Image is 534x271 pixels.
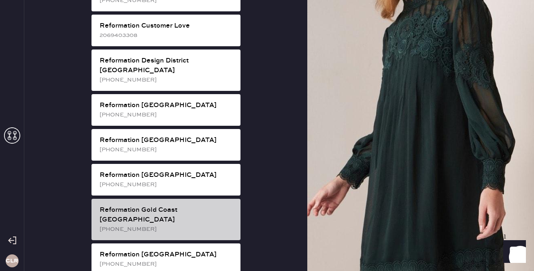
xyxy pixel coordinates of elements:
div: [PHONE_NUMBER] [100,145,234,154]
div: Reformation [GEOGRAPHIC_DATA] [100,135,234,145]
div: Reformation [GEOGRAPHIC_DATA] [100,170,234,180]
div: Reformation [GEOGRAPHIC_DATA] [100,250,234,260]
div: [PHONE_NUMBER] [100,260,234,269]
div: Reformation Gold Coast [GEOGRAPHIC_DATA] [100,205,234,225]
h3: CLR [6,258,18,264]
iframe: Front Chat [496,234,530,269]
div: [PHONE_NUMBER] [100,75,234,84]
div: [PHONE_NUMBER] [100,180,234,189]
div: [PHONE_NUMBER] [100,110,234,119]
div: 2069403308 [100,31,234,40]
div: Reformation [GEOGRAPHIC_DATA] [100,101,234,110]
div: Reformation Customer Love [100,21,234,31]
div: [PHONE_NUMBER] [100,225,234,234]
div: Reformation Design District [GEOGRAPHIC_DATA] [100,56,234,75]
